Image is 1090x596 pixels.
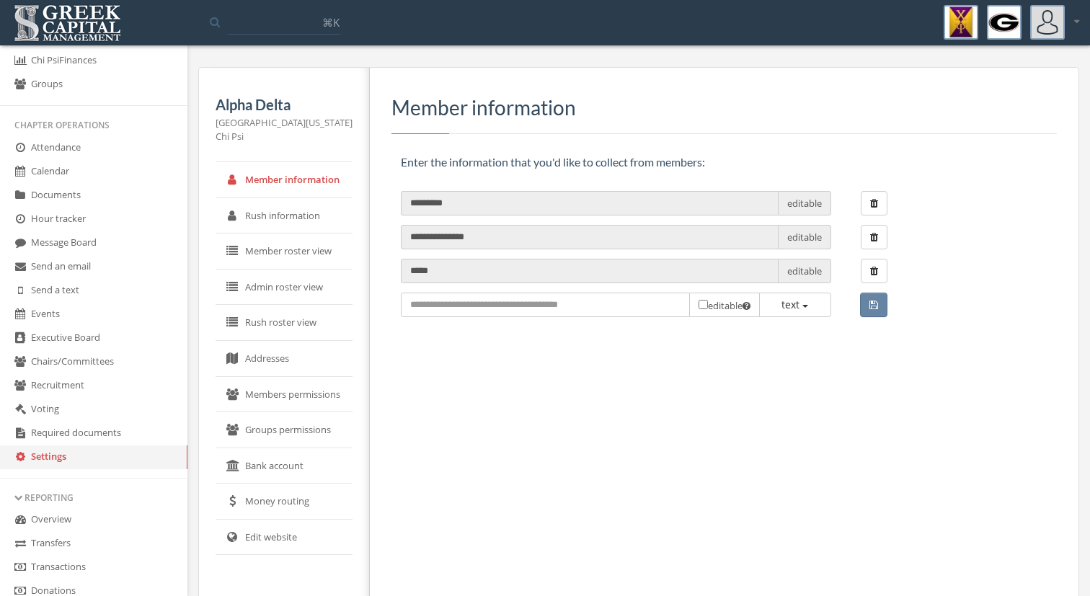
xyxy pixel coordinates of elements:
[216,233,353,270] a: Member roster view
[216,484,353,520] a: Money routing
[216,162,353,198] a: Member information
[322,15,340,30] span: ⌘K
[216,377,353,413] a: Members permissions
[216,412,353,448] a: Groups permissions
[216,97,353,112] h5: Alpha Delta
[216,341,353,377] a: Addresses
[216,448,353,484] a: Bank account
[391,97,1057,119] h3: Member information
[759,293,831,317] button: text
[216,520,353,556] a: Edit website
[216,116,353,143] div: [GEOGRAPHIC_DATA][US_STATE] Chi Psi
[216,198,353,234] a: Rush information
[14,492,173,504] div: Reporting
[216,270,353,306] a: Admin roster view
[216,305,353,341] a: Rush roster view
[779,259,831,283] span: editable
[401,156,1057,169] h6: Enter the information that you'd like to collect from members:
[779,225,831,249] span: editable
[690,293,760,317] span: editable
[779,191,831,215] span: editable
